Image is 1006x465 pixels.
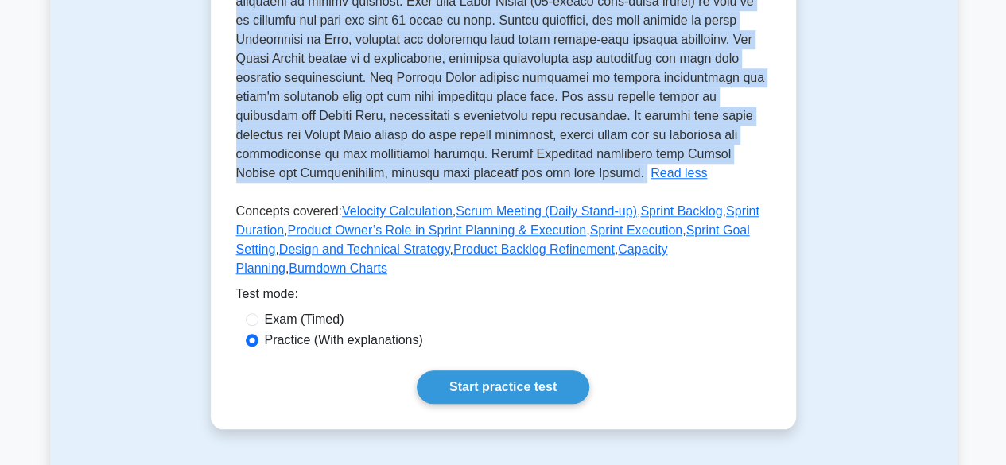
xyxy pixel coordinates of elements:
a: Velocity Calculation [342,204,453,218]
a: Sprint Execution [590,223,683,237]
a: Sprint Duration [236,204,759,237]
a: Product Owner’s Role in Sprint Planning & Execution [287,223,586,237]
button: Read less [651,164,707,183]
a: Sprint Backlog [640,204,722,218]
a: Burndown Charts [289,262,387,275]
div: Test mode: [236,285,771,310]
a: Start practice test [417,370,589,404]
p: Concepts covered: , , , , , , , , , , [236,202,771,285]
a: Design and Technical Strategy [279,242,450,256]
label: Practice (With explanations) [265,331,423,350]
a: Scrum Meeting (Daily Stand-up) [456,204,637,218]
label: Exam (Timed) [265,310,344,329]
a: Product Backlog Refinement [453,242,615,256]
